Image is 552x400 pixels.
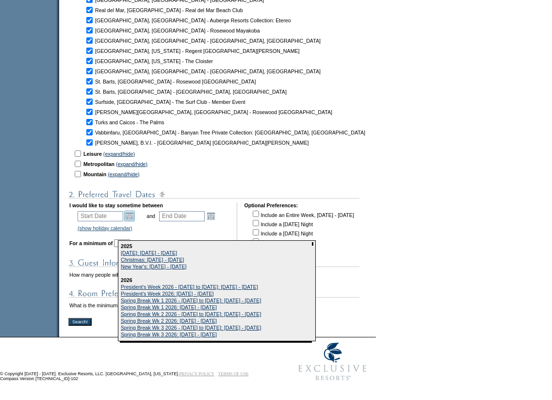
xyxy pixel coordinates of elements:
a: Spring Break Wk 1 2026 - [DATE] to [DATE]: [DATE] - [DATE] [121,298,261,303]
a: Open the calendar popup. [206,211,216,221]
a: Spring Break Wk 2 2026: [DATE] - [DATE] [121,318,217,324]
a: President's Week 2026 - [DATE] to [DATE]: [DATE] - [DATE] [121,284,258,290]
a: Spring Break Wk 3 2026 - [DATE] to [DATE]: [DATE] - [DATE] [121,325,261,331]
b: 2025 [121,243,132,249]
td: St. Barts, [GEOGRAPHIC_DATA] - [GEOGRAPHIC_DATA], [GEOGRAPHIC_DATA] [95,87,394,96]
td: How many people will be staying in residence? [69,271,196,279]
a: TERMS OF USE [218,371,249,376]
a: [DATE]: [DATE] - [DATE] [121,250,177,256]
b: For a minimum of [69,240,113,246]
b: Leisure [83,151,102,157]
td: [PERSON_NAME], B.V.I. - [GEOGRAPHIC_DATA] [GEOGRAPHIC_DATA][PERSON_NAME] [95,138,394,147]
td: [GEOGRAPHIC_DATA], [GEOGRAPHIC_DATA] - [GEOGRAPHIC_DATA], [GEOGRAPHIC_DATA] [95,36,394,45]
a: Christmas: [DATE] - [DATE] [121,257,184,263]
td: Turks and Caicos - The Palms [95,117,394,127]
a: Spring Break Wk 4 2026 - [DATE] to [DATE]: [DATE] - [DATE] [121,338,261,344]
td: Vabbinfaru, [GEOGRAPHIC_DATA] - Banyan Tree Private Collection: [GEOGRAPHIC_DATA], [GEOGRAPHIC_DATA] [95,128,394,137]
input: Date format: M/D/Y. Shortcut keys: [T] for Today. [UP] or [.] for Next Day. [DOWN] or [,] for Pre... [78,211,123,221]
td: [GEOGRAPHIC_DATA], [US_STATE] - Regent [GEOGRAPHIC_DATA][PERSON_NAME] [95,46,394,55]
td: St. Barts, [GEOGRAPHIC_DATA] - Rosewood [GEOGRAPHIC_DATA] [95,77,394,86]
img: Exclusive Resorts [289,337,376,386]
b: Metropolitan [83,161,114,167]
a: Spring Break Wk 2 2026 - [DATE] to [DATE]: [DATE] - [DATE] [121,311,261,317]
a: Spring Break Wk 1 2026: [DATE] - [DATE] [121,304,217,310]
td: What is the minimum number of bedrooms needed in the residence? [69,301,240,309]
a: Spring Break Wk 3 2026: [DATE] - [DATE] [121,332,217,337]
b: 2026 [121,277,132,283]
a: (expand/hide) [116,161,147,167]
td: [GEOGRAPHIC_DATA], [GEOGRAPHIC_DATA] - Auberge Resorts Collection: Etereo [95,16,394,25]
td: Surfside, [GEOGRAPHIC_DATA] - The Surf Club - Member Event [95,97,394,106]
b: I would like to stay sometime between [69,202,163,208]
td: Include an Entire Week, [DATE] - [DATE] Include a [DATE] Night Include a [DATE] Night Include a [... [251,209,354,246]
a: President's Week 2026: [DATE] - [DATE] [121,291,214,297]
b: Optional Preferences: [244,202,298,208]
input: Search! [68,318,92,326]
a: (expand/hide) [103,151,135,157]
td: and [145,209,157,223]
td: [PERSON_NAME][GEOGRAPHIC_DATA], [GEOGRAPHIC_DATA] - Rosewood [GEOGRAPHIC_DATA] [95,107,394,117]
td: [GEOGRAPHIC_DATA], [US_STATE] - The Cloister [95,56,394,66]
td: [GEOGRAPHIC_DATA], [GEOGRAPHIC_DATA] - Rosewood Mayakoba [95,26,394,35]
b: Mountain [83,171,106,177]
a: Open the calendar popup. [124,211,135,221]
a: PRIVACY POLICY [179,371,214,376]
a: (expand/hide) [108,171,139,177]
td: Real del Mar, [GEOGRAPHIC_DATA] - Real del Mar Beach Club [95,5,394,15]
a: (show holiday calendar) [78,225,132,231]
input: Date format: M/D/Y. Shortcut keys: [T] for Today. [UP] or [.] for Next Day. [DOWN] or [,] for Pre... [159,211,205,221]
td: [GEOGRAPHIC_DATA], [GEOGRAPHIC_DATA] - [GEOGRAPHIC_DATA], [GEOGRAPHIC_DATA] [95,67,394,76]
a: New Year's: [DATE] - [DATE] [121,264,186,269]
